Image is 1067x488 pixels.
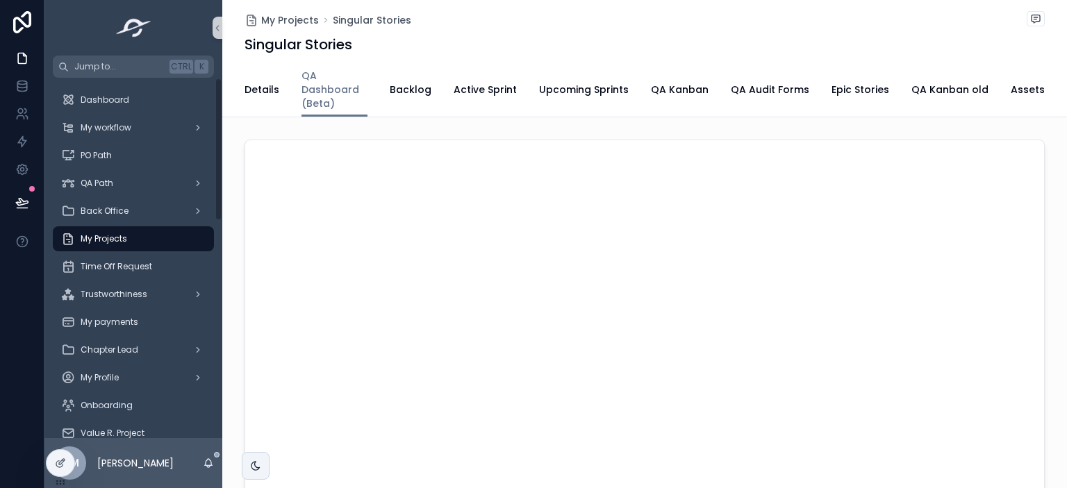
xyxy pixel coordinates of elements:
span: K [196,61,207,72]
span: Ctrl [169,60,193,74]
a: QA Kanban old [911,77,989,105]
span: QA Kanban [651,83,709,96]
span: QA Path [81,178,113,189]
span: Active Sprint [454,83,517,96]
span: QA Kanban old [911,83,989,96]
span: Details [245,83,279,96]
span: Chapter Lead [81,344,138,355]
span: QA Dashboard (Beta) [301,69,367,110]
a: My payments [53,310,214,335]
span: Upcoming Sprints [539,83,629,96]
span: Backlog [390,83,431,96]
a: Upcoming Sprints [539,77,629,105]
a: PO Path [53,143,214,168]
span: My workflow [81,122,131,133]
a: QA Dashboard (Beta) [301,63,367,117]
a: Epic Stories [832,77,889,105]
a: Trustworthiness [53,282,214,307]
span: Back Office [81,205,129,217]
span: Time Off Request [81,261,152,272]
span: Jump to... [74,61,164,72]
p: [PERSON_NAME] [97,456,174,470]
a: Singular Stories [333,13,411,27]
a: My Projects [245,13,319,27]
a: My workflow [53,115,214,140]
a: QA Audit Forms [731,77,809,105]
span: Assets [1011,83,1045,96]
a: My Projects [53,226,214,251]
a: Onboarding [53,393,214,418]
span: Onboarding [81,400,133,411]
span: Value R. Project [81,428,144,439]
span: My Projects [81,233,127,244]
button: Jump to...CtrlK [53,56,214,78]
a: Details [245,77,279,105]
span: Dashboard [81,94,129,106]
a: QA Path [53,171,214,196]
a: Assets [1011,77,1045,105]
span: PO Path [81,150,112,161]
a: Time Off Request [53,254,214,279]
a: Value R. Project [53,421,214,446]
a: My Profile [53,365,214,390]
a: Dashboard [53,87,214,112]
h1: Singular Stories [245,35,352,54]
a: Backlog [390,77,431,105]
a: Chapter Lead [53,337,214,362]
a: Back Office [53,199,214,224]
a: Active Sprint [454,77,517,105]
div: scrollable content [44,78,222,438]
span: My Profile [81,372,119,383]
span: QA Audit Forms [731,83,809,96]
img: App logo [112,17,156,39]
a: QA Kanban [651,77,709,105]
span: Epic Stories [832,83,889,96]
span: My Projects [261,13,319,27]
span: My payments [81,317,138,328]
span: Trustworthiness [81,289,147,300]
